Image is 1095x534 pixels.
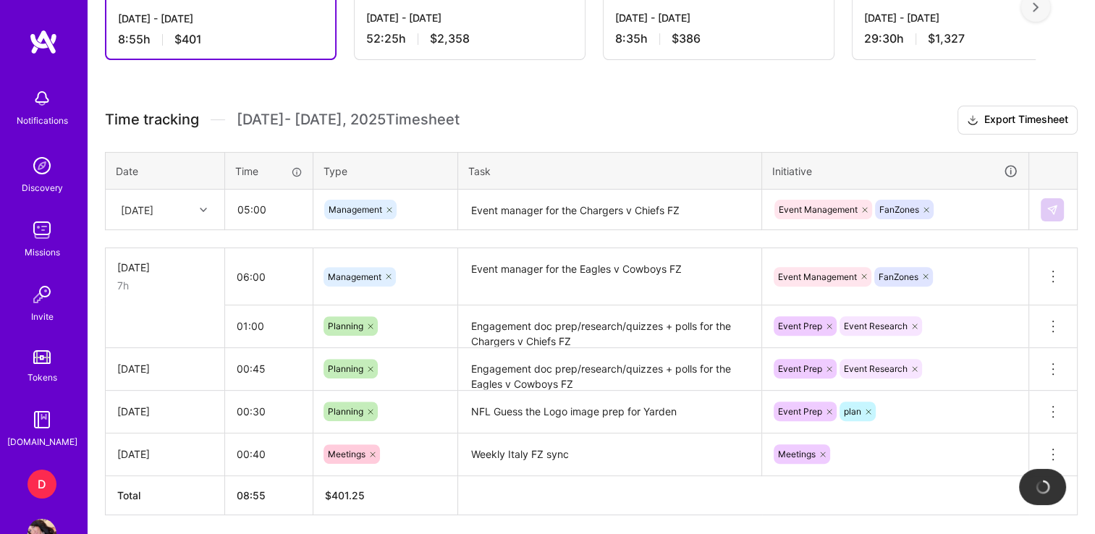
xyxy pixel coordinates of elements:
div: Tokens [28,370,57,385]
div: [DATE] [117,404,213,419]
i: icon Chevron [200,206,207,213]
th: Type [313,152,458,190]
img: logo [29,29,58,55]
span: Event Management [779,204,858,215]
div: 52:25 h [366,31,573,46]
div: Invite [31,309,54,324]
textarea: Weekly Italy FZ sync [460,435,760,475]
input: HH:MM [225,349,313,388]
div: Notifications [17,113,68,128]
span: plan [844,406,861,417]
span: $ 401.25 [325,489,365,501]
span: $386 [672,31,701,46]
a: D [24,470,60,499]
div: 8:35 h [615,31,822,46]
img: Invite [28,280,56,309]
img: tokens [33,350,51,364]
input: HH:MM [225,258,313,296]
th: 08:55 [225,475,313,514]
div: [DATE] [117,361,213,376]
span: Event Research [844,321,908,331]
span: Event Prep [778,406,822,417]
div: Time [235,164,303,179]
th: Task [458,152,762,190]
span: Meetings [328,449,365,459]
button: Export Timesheet [957,106,1078,135]
div: 7h [117,278,213,293]
textarea: Engagement doc prep/research/quizzes + polls for the Eagles v Cowboys FZ [460,349,760,389]
img: right [1033,2,1039,12]
textarea: Event manager for the Eagles v Cowboys FZ [460,250,760,304]
div: null [1041,198,1065,221]
div: [DOMAIN_NAME] [7,434,77,449]
textarea: Event manager for the Chargers v Chiefs FZ [460,191,760,229]
div: [DATE] - [DATE] [366,10,573,25]
input: HH:MM [225,392,313,431]
span: $2,358 [430,31,470,46]
div: Discovery [22,180,63,195]
input: HH:MM [225,435,313,473]
img: bell [28,84,56,113]
div: Missions [25,245,60,260]
img: Submit [1047,204,1058,216]
span: Event Prep [778,321,822,331]
div: [DATE] - [DATE] [615,10,822,25]
div: [DATE] [117,260,213,275]
span: Event Management [778,271,857,282]
img: discovery [28,151,56,180]
i: icon Download [967,113,978,128]
div: D [28,470,56,499]
div: Initiative [772,163,1018,179]
input: HH:MM [225,307,313,345]
span: $401 [174,32,202,47]
span: $1,327 [928,31,965,46]
span: Meetings [778,449,816,459]
span: Management [329,204,382,215]
span: [DATE] - [DATE] , 2025 Timesheet [237,111,460,129]
span: FanZones [879,204,919,215]
span: FanZones [879,271,918,282]
img: teamwork [28,216,56,245]
div: [DATE] [117,446,213,462]
span: Time tracking [105,111,199,129]
span: Event Research [844,363,908,374]
textarea: Engagement doc prep/research/quizzes + polls for the Chargers v Chiefs FZ [460,307,760,347]
div: 29:30 h [864,31,1071,46]
input: HH:MM [226,190,312,229]
th: Date [106,152,225,190]
div: [DATE] [121,202,153,217]
span: Planning [328,321,363,331]
img: loading [1036,480,1050,494]
textarea: NFL Guess the Logo image prep for Yarden [460,392,760,432]
div: [DATE] - [DATE] [864,10,1071,25]
th: Total [106,475,225,514]
span: Event Prep [778,363,822,374]
div: 8:55 h [118,32,324,47]
span: Planning [328,363,363,374]
img: guide book [28,405,56,434]
div: [DATE] - [DATE] [118,11,324,26]
span: Planning [328,406,363,417]
span: Management [328,271,381,282]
